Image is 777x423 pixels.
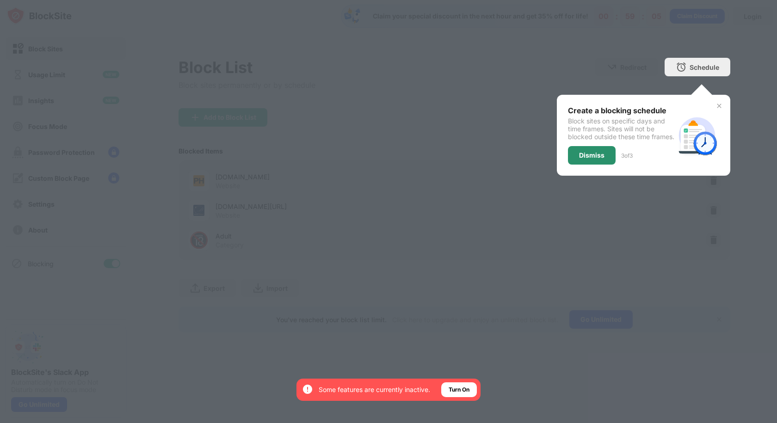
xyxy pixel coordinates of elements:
img: error-circle-white.svg [302,384,313,395]
img: x-button.svg [715,102,723,110]
div: Dismiss [579,152,604,159]
div: Schedule [690,63,719,71]
div: Some features are currently inactive. [319,385,430,394]
div: Create a blocking schedule [568,106,675,115]
div: Turn On [449,385,469,394]
div: 3 of 3 [621,152,633,159]
img: schedule.svg [675,113,719,158]
div: Block sites on specific days and time frames. Sites will not be blocked outside these time frames. [568,117,675,141]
